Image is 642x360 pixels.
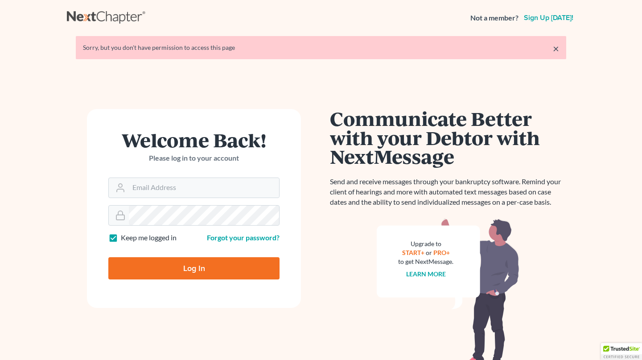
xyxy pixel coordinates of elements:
[470,13,519,23] strong: Not a member?
[108,257,280,279] input: Log In
[330,177,566,207] p: Send and receive messages through your bankruptcy software. Remind your client of hearings and mo...
[601,343,642,360] div: TrustedSite Certified
[433,249,450,256] a: PRO+
[406,270,446,278] a: Learn more
[121,233,177,243] label: Keep me logged in
[522,14,575,21] a: Sign up [DATE]!
[553,43,559,54] a: ×
[426,249,432,256] span: or
[330,109,566,166] h1: Communicate Better with your Debtor with NextMessage
[108,130,280,150] h1: Welcome Back!
[398,257,453,266] div: to get NextMessage.
[207,233,280,242] a: Forgot your password?
[108,153,280,163] p: Please log in to your account
[398,239,453,248] div: Upgrade to
[83,43,559,52] div: Sorry, but you don't have permission to access this page
[129,178,279,198] input: Email Address
[402,249,424,256] a: START+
